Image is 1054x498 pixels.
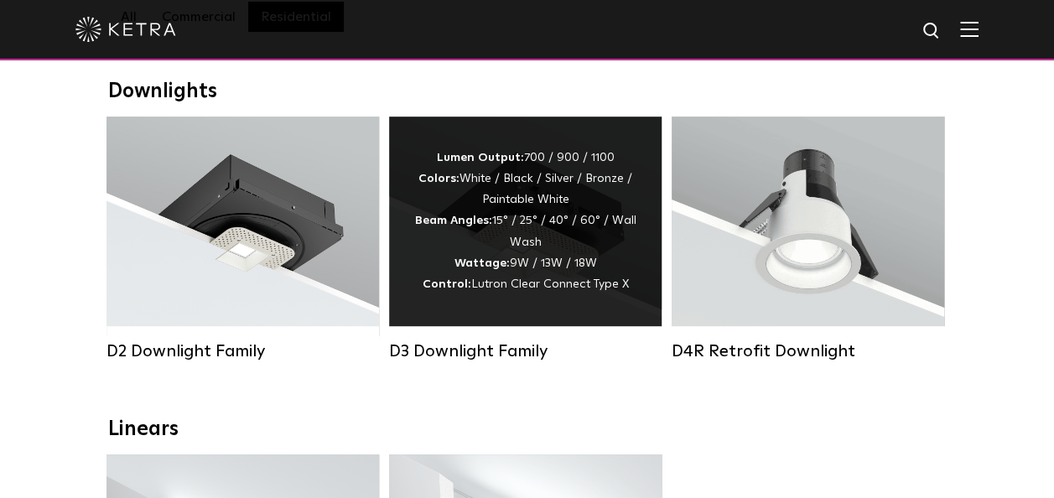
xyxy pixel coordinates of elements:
[108,418,947,442] div: Linears
[672,341,944,361] div: D4R Retrofit Downlight
[389,341,662,361] div: D3 Downlight Family
[75,17,176,42] img: ketra-logo-2019-white
[423,278,471,290] strong: Control:
[437,152,524,163] strong: Lumen Output:
[418,173,460,184] strong: Colors:
[415,215,492,226] strong: Beam Angles:
[454,257,510,269] strong: Wattage:
[960,21,979,37] img: Hamburger%20Nav.svg
[108,80,947,104] div: Downlights
[106,341,379,361] div: D2 Downlight Family
[414,148,636,295] div: 700 / 900 / 1100 White / Black / Silver / Bronze / Paintable White 15° / 25° / 40° / 60° / Wall W...
[922,21,942,42] img: search icon
[106,117,379,361] a: D2 Downlight Family Lumen Output:1200Colors:White / Black / Gloss Black / Silver / Bronze / Silve...
[471,278,629,290] span: Lutron Clear Connect Type X
[389,117,662,361] a: D3 Downlight Family Lumen Output:700 / 900 / 1100Colors:White / Black / Silver / Bronze / Paintab...
[672,117,944,361] a: D4R Retrofit Downlight Lumen Output:800Colors:White / BlackBeam Angles:15° / 25° / 40° / 60°Watta...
